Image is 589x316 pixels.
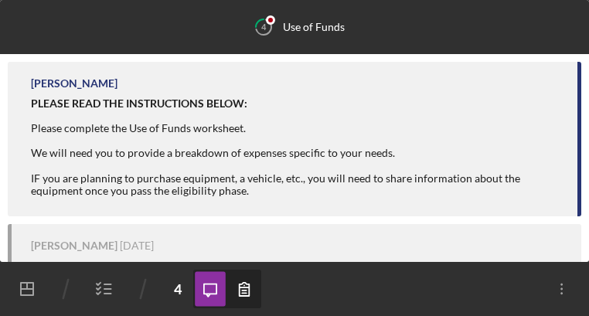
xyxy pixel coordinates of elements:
div: [PERSON_NAME] [31,240,117,252]
div: 4 [162,274,193,304]
div: Viewed this item for the first time. [31,260,194,272]
div: We will need you to provide a breakdown of expenses specific to your needs. [31,147,562,159]
div: IF you are planning to purchase equipment, a vehicle, etc., you will need to share information ab... [31,172,562,197]
div: Please complete the Use of Funds worksheet. [31,122,562,134]
strong: PLEASE READ THE INSTRUCTIONS BELOW: [31,97,247,110]
time: 2025-08-09 02:41 [120,240,154,252]
tspan: 4 [261,22,267,32]
div: Use of Funds [283,21,345,33]
div: [PERSON_NAME] [31,77,117,90]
